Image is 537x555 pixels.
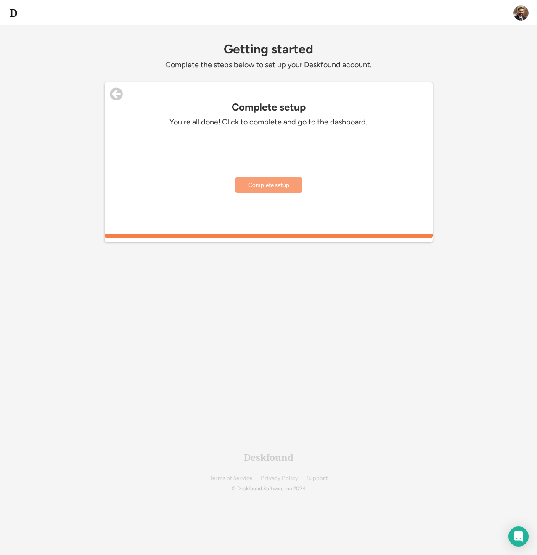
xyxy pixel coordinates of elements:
[244,452,294,462] div: Deskfound
[508,526,529,547] div: Open Intercom Messenger
[106,234,431,238] div: 100%
[307,475,328,481] a: Support
[105,101,433,113] div: Complete setup
[261,475,298,481] a: Privacy Policy
[105,42,433,56] div: Getting started
[513,5,529,21] img: ACg8ocJ21ua72YG4WbSSV4ZQetpHS8TIa9nLqOcX2oiIaN_7p2124lc=s96-c
[105,60,433,70] div: Complete the steps below to set up your Deskfound account.
[8,8,19,18] img: d-whitebg.png
[209,475,252,481] a: Terms of Service
[143,117,395,127] div: You're all done! Click to complete and go to the dashboard.
[235,177,302,193] button: Complete setup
